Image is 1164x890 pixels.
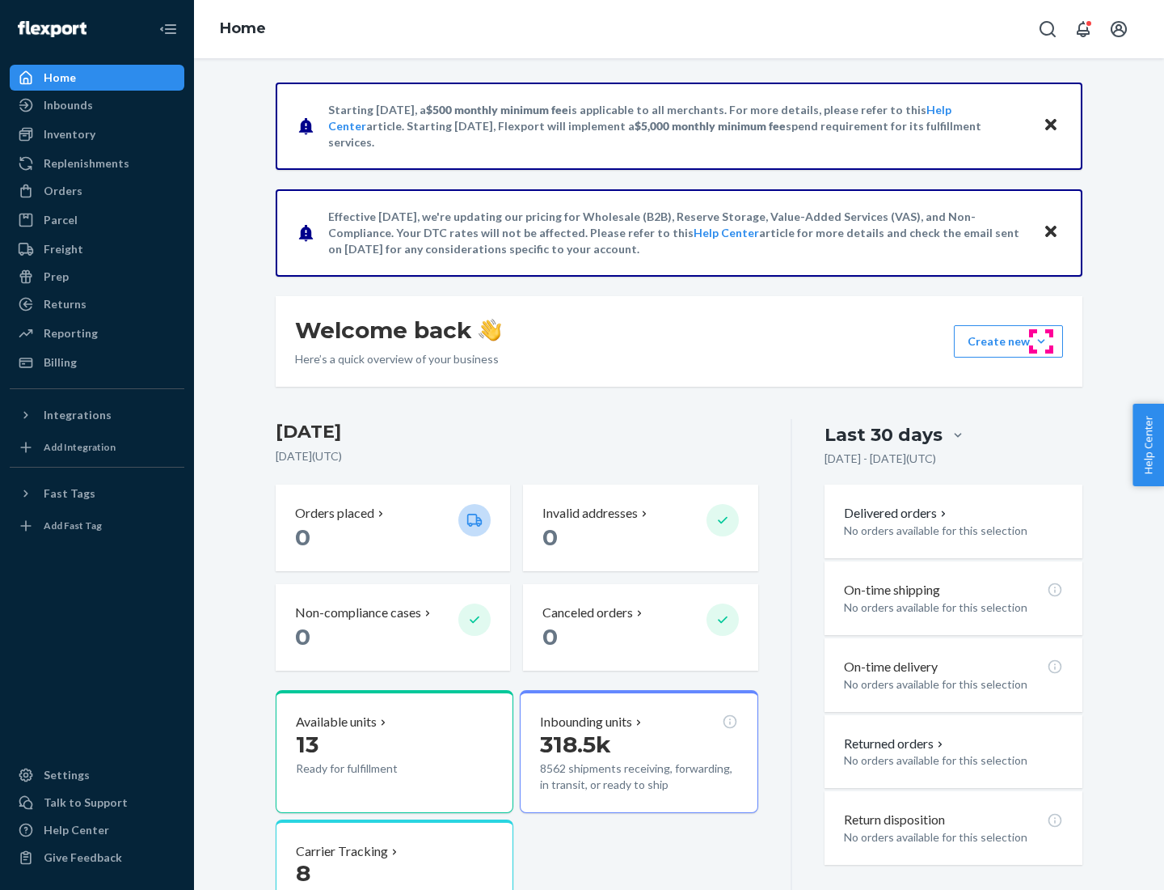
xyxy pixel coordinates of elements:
[44,269,69,285] div: Prep
[44,767,90,783] div: Settings
[276,485,510,571] button: Orders placed 0
[844,581,940,600] p: On-time shipping
[10,790,184,816] a: Talk to Support
[426,103,568,117] span: $500 monthly minimum fee
[542,623,558,651] span: 0
[10,817,184,843] a: Help Center
[10,434,184,460] a: Add Integration
[276,690,513,813] button: Available units13Ready for fulfillment
[295,523,310,551] span: 0
[296,731,318,758] span: 13
[10,320,184,346] a: Reporting
[10,481,184,506] button: Fast Tags
[10,92,184,118] a: Inbounds
[10,845,184,871] button: Give Feedback
[10,513,184,539] a: Add Fast Tag
[844,752,1063,769] p: No orders available for this selection
[844,735,947,753] button: Returned orders
[10,65,184,91] a: Home
[44,354,77,371] div: Billing
[844,811,945,829] p: Return disposition
[542,523,558,551] span: 0
[520,690,757,813] button: Inbounding units318.5k8562 shipments receiving, forwarding, in transit, or ready to ship
[844,523,1063,539] p: No orders available for this selection
[1040,114,1061,138] button: Close
[276,584,510,671] button: Non-compliance cases 0
[44,155,129,172] div: Replenishments
[296,761,445,777] p: Ready for fulfillment
[1040,221,1061,244] button: Close
[44,407,112,423] div: Integrations
[44,241,83,257] div: Freight
[44,519,102,532] div: Add Fast Tag
[295,604,421,622] p: Non-compliance cases
[523,485,757,571] button: Invalid addresses 0
[540,761,737,793] p: 8562 shipments receiving, forwarding, in transit, or ready to ship
[44,126,95,142] div: Inventory
[44,97,93,113] div: Inbounds
[44,822,109,838] div: Help Center
[954,325,1063,358] button: Create new
[207,6,279,53] ol: breadcrumbs
[18,21,86,37] img: Flexport logo
[296,842,388,861] p: Carrier Tracking
[844,829,1063,845] p: No orders available for this selection
[1132,404,1164,486] button: Help Center
[44,296,86,312] div: Returns
[328,102,1027,150] p: Starting [DATE], a is applicable to all merchants. For more details, please refer to this article...
[1067,13,1099,45] button: Open notifications
[10,150,184,176] a: Replenishments
[44,70,76,86] div: Home
[635,119,786,133] span: $5,000 monthly minimum fee
[542,504,638,523] p: Invalid addresses
[44,795,128,811] div: Talk to Support
[844,504,950,523] button: Delivered orders
[295,351,501,367] p: Here’s a quick overview of your business
[295,623,310,651] span: 0
[44,183,82,199] div: Orders
[844,600,1063,616] p: No orders available for this selection
[10,264,184,290] a: Prep
[540,713,632,731] p: Inbounding units
[44,485,95,502] div: Fast Tags
[44,850,122,866] div: Give Feedback
[44,325,98,341] div: Reporting
[523,584,757,671] button: Canceled orders 0
[824,451,936,467] p: [DATE] - [DATE] ( UTC )
[10,762,184,788] a: Settings
[295,504,374,523] p: Orders placed
[824,422,943,447] div: Last 30 days
[10,402,184,428] button: Integrations
[10,207,184,233] a: Parcel
[10,350,184,375] a: Billing
[10,291,184,317] a: Returns
[10,236,184,262] a: Freight
[1103,13,1135,45] button: Open account menu
[44,212,78,228] div: Parcel
[540,731,611,758] span: 318.5k
[295,316,501,345] h1: Welcome back
[44,440,116,454] div: Add Integration
[276,419,758,445] h3: [DATE]
[479,319,501,341] img: hand-wave emoji
[296,713,377,731] p: Available units
[1031,13,1064,45] button: Open Search Box
[10,178,184,204] a: Orders
[542,604,633,622] p: Canceled orders
[844,658,938,676] p: On-time delivery
[152,13,184,45] button: Close Navigation
[328,209,1027,257] p: Effective [DATE], we're updating our pricing for Wholesale (B2B), Reserve Storage, Value-Added Se...
[276,448,758,464] p: [DATE] ( UTC )
[296,859,310,887] span: 8
[694,226,759,239] a: Help Center
[10,121,184,147] a: Inventory
[220,19,266,37] a: Home
[844,676,1063,693] p: No orders available for this selection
